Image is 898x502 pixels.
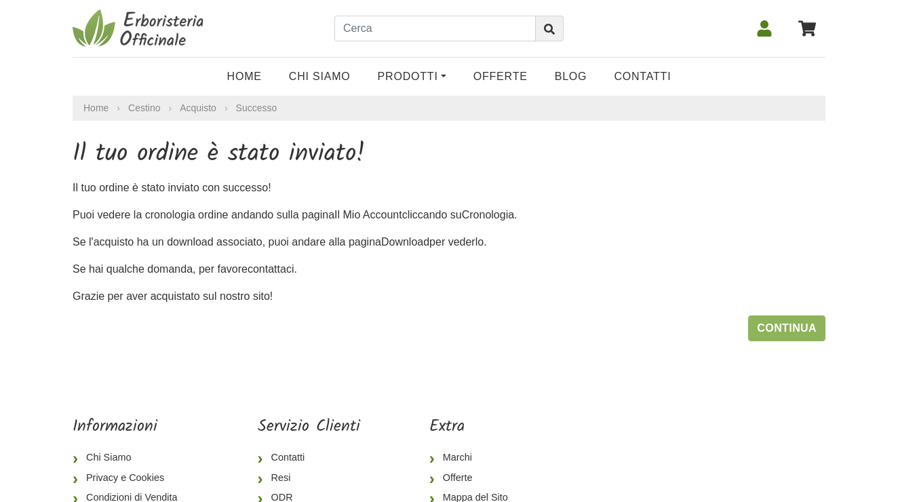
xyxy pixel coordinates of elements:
[258,448,360,468] a: Contatti
[334,209,402,220] a: Il Mio Account
[73,468,188,488] a: Privacy e Cookies
[275,63,364,90] a: Chi Siamo
[128,101,160,115] a: Cestino
[429,417,519,437] h5: Extra
[180,101,216,115] a: Acquisto
[73,140,825,169] h1: Il tuo ordine è stato inviato!
[588,417,825,465] iframe: fb:page Facebook Social Plugin
[381,236,429,248] a: Download
[429,468,519,488] a: Offerte
[748,315,825,341] a: Continua
[62,140,836,341] div: Se l'acquisto ha un download associato, puoi andare alla pagina per vederlo.
[73,417,188,437] h5: Informazioni
[236,102,277,113] a: Successo
[73,448,188,468] a: Chi Siamo
[73,261,825,277] p: Se hai qualche domanda, per favore .
[541,63,601,90] a: Blog
[600,63,684,90] a: Contatti
[460,63,541,90] a: OFFERTE
[73,96,825,121] nav: breadcrumb
[364,63,460,90] a: Prodotti
[462,209,514,220] a: Cronologia
[73,180,825,196] p: Il tuo ordine è stato inviato con successo!
[214,63,275,90] a: Home
[429,448,519,468] a: Marchi
[258,468,360,488] a: Resi
[73,288,825,305] p: Grazie per aver acquistato sul nostro sito!
[73,8,208,49] img: Erboristeria Officinale
[248,263,294,275] a: contattaci
[258,417,360,437] h5: Servizio Clienti
[73,207,825,223] p: Puoi vedere la cronologia ordine andando sulla pagina cliccando su .
[83,101,109,115] a: Home
[334,16,536,41] input: Cerca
